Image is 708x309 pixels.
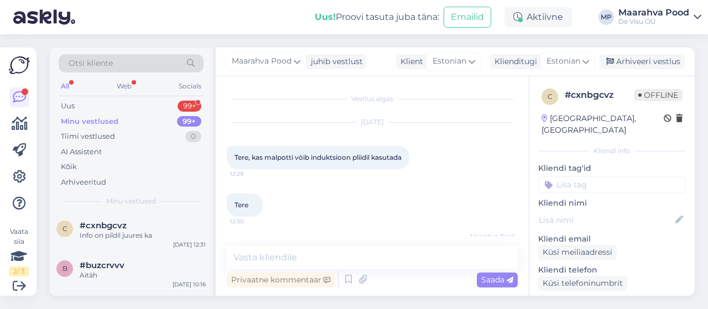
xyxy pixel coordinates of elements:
span: b [63,264,67,273]
div: Maarahva Pood [618,8,689,17]
div: Klient [396,56,423,67]
input: Lisa tag [538,176,686,193]
span: Offline [634,89,683,101]
div: [GEOGRAPHIC_DATA], [GEOGRAPHIC_DATA] [542,113,664,136]
div: Kliendi info [538,146,686,156]
input: Lisa nimi [539,214,673,226]
span: c [63,224,67,233]
span: Estonian [433,55,466,67]
span: Minu vestlused [106,196,156,206]
div: All [59,79,71,93]
div: [DATE] 10:16 [173,280,206,289]
div: Vaata siia [9,227,29,276]
span: Maarahva Pood [470,232,514,240]
span: Saada [481,275,513,285]
div: Küsi meiliaadressi [538,245,617,260]
div: [DATE] 12:31 [173,240,206,249]
p: Kliendi nimi [538,197,686,209]
b: Uus! [315,12,336,22]
div: 99+ [177,116,201,127]
p: Kliendi tag'id [538,163,686,174]
div: Aitäh [80,270,206,280]
div: Uus [61,101,75,112]
div: Web [114,79,134,93]
div: Arhiveeri vestlus [600,54,685,69]
div: AI Assistent [61,146,102,158]
div: 2 / 3 [9,266,29,276]
div: 0 [185,131,201,142]
p: Kliendi telefon [538,264,686,276]
span: Tere, kas malpotti vòib induktsioon pliidil kasutada [235,153,402,161]
button: Emailid [444,7,491,28]
span: 12:29 [230,170,272,178]
p: Kliendi email [538,233,686,245]
span: #buzcrvvv [80,260,124,270]
span: Maarahva Pood [232,55,291,67]
div: Socials [176,79,204,93]
span: Otsi kliente [69,57,113,69]
div: Klienditugi [490,56,537,67]
div: # cxnbgcvz [565,88,634,102]
div: Proovi tasuta juba täna: [315,11,439,24]
a: Maarahva PoodDe Visu OÜ [618,8,701,26]
div: Aktiivne [504,7,572,27]
div: Küsi telefoninumbrit [538,276,627,291]
div: 99+ [178,101,201,112]
span: #cxnbgcvz [80,221,127,231]
span: Estonian [546,55,580,67]
div: Privaatne kommentaar [227,273,335,287]
div: Info on pildil juures ka [80,231,206,240]
div: MP [598,9,614,25]
img: Askly Logo [9,56,30,74]
p: Klienditeekond [538,295,686,307]
div: juhib vestlust [306,56,363,67]
span: 12:30 [230,217,272,226]
div: Arhiveeritud [61,177,106,188]
div: [DATE] [227,117,518,127]
span: Tere [235,201,248,209]
div: Vestlus algas [227,94,518,104]
div: Tiimi vestlused [61,131,115,142]
span: c [548,92,553,101]
div: Minu vestlused [61,116,118,127]
div: Kõik [61,161,77,172]
div: De Visu OÜ [618,17,689,26]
